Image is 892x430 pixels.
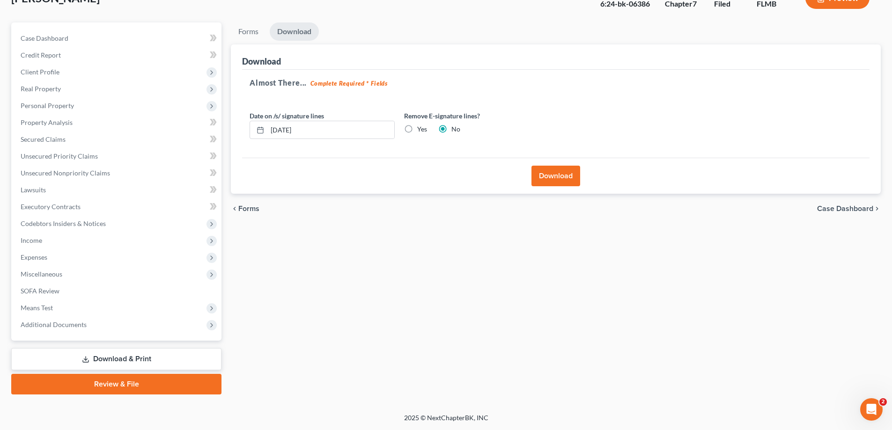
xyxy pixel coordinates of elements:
span: 2 [879,398,887,406]
span: Lawsuits [21,186,46,194]
a: Property Analysis [13,114,221,131]
div: Download [242,56,281,67]
label: Date on /s/ signature lines [250,111,324,121]
span: Case Dashboard [817,205,873,212]
a: Executory Contracts [13,198,221,215]
a: Unsecured Nonpriority Claims [13,165,221,182]
button: Download [531,166,580,186]
span: Expenses [21,253,47,261]
strong: Complete Required * Fields [310,80,388,87]
a: SOFA Review [13,283,221,299]
input: MM/DD/YYYY [267,121,394,139]
a: Case Dashboard [13,30,221,47]
span: Means Test [21,304,53,312]
span: Miscellaneous [21,270,62,278]
span: Credit Report [21,51,61,59]
a: Lawsuits [13,182,221,198]
span: Real Property [21,85,61,93]
iframe: Intercom live chat [860,398,883,421]
span: Income [21,236,42,244]
span: Unsecured Nonpriority Claims [21,169,110,177]
label: No [451,124,460,134]
span: Secured Claims [21,135,66,143]
label: Yes [417,124,427,134]
a: Credit Report [13,47,221,64]
span: Client Profile [21,68,59,76]
span: Case Dashboard [21,34,68,42]
h5: Almost There... [250,77,862,88]
i: chevron_right [873,205,881,212]
span: Executory Contracts [21,203,81,211]
button: chevron_left Forms [231,205,272,212]
span: Personal Property [21,102,74,109]
span: Unsecured Priority Claims [21,152,98,160]
a: Forms [231,22,266,41]
i: chevron_left [231,205,238,212]
div: 2025 © NextChapterBK, INC [179,413,713,430]
a: Secured Claims [13,131,221,148]
a: Unsecured Priority Claims [13,148,221,165]
span: Forms [238,205,259,212]
label: Remove E-signature lines? [404,111,549,121]
span: Property Analysis [21,118,73,126]
span: Codebtors Insiders & Notices [21,219,106,227]
a: Case Dashboard chevron_right [817,205,881,212]
a: Review & File [11,374,221,394]
span: Additional Documents [21,321,87,328]
a: Download [270,22,319,41]
span: SOFA Review [21,287,59,295]
a: Download & Print [11,348,221,370]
